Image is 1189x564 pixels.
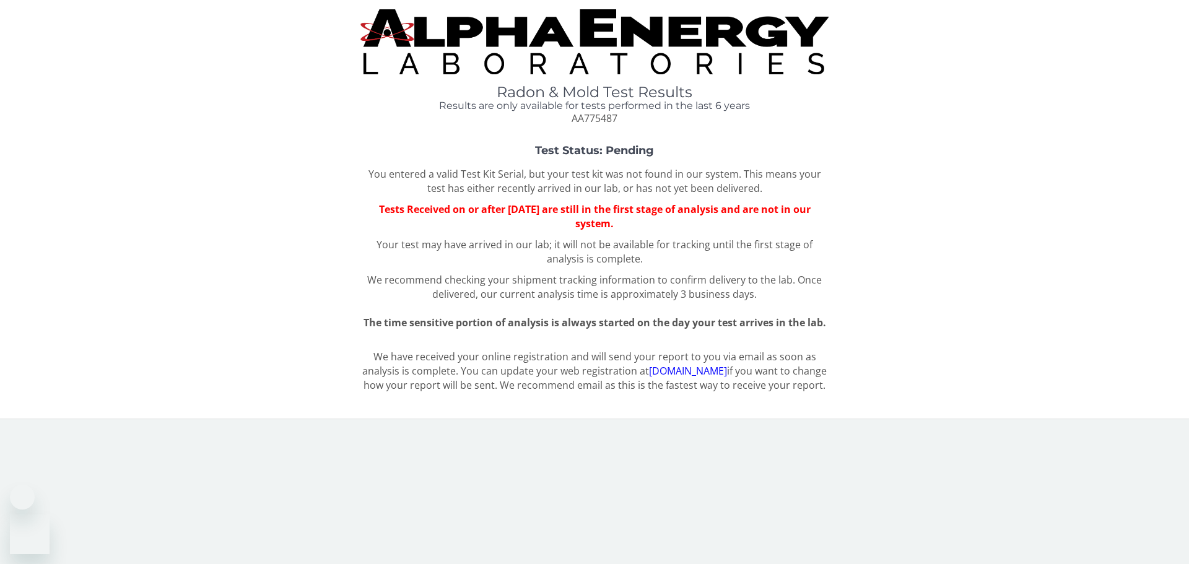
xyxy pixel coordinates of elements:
iframe: Button to launch messaging window [10,514,50,554]
h4: Results are only available for tests performed in the last 6 years [360,100,829,111]
h1: Radon & Mold Test Results [360,84,829,100]
strong: Test Status: Pending [535,144,654,157]
span: AA775487 [572,111,617,125]
img: TightCrop.jpg [360,9,829,74]
p: Your test may have arrived in our lab; it will not be available for tracking until the first stag... [360,238,829,266]
span: The time sensitive portion of analysis is always started on the day your test arrives in the lab. [364,316,826,329]
a: [DOMAIN_NAME] [649,364,727,378]
span: Once delivered, our current analysis time is approximately 3 business days. [432,273,822,301]
p: You entered a valid Test Kit Serial, but your test kit was not found in our system. This means yo... [360,167,829,196]
span: We recommend checking your shipment tracking information to confirm delivery to the lab. [367,273,795,287]
iframe: Close message [10,485,35,510]
span: Tests Received on or after [DATE] are still in the first stage of analysis and are not in our sys... [379,202,811,230]
p: We have received your online registration and will send your report to you via email as soon as a... [360,350,829,393]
